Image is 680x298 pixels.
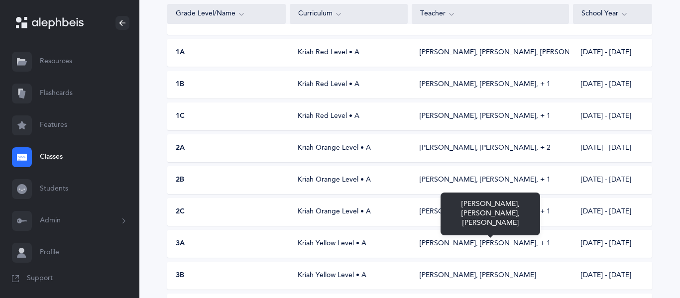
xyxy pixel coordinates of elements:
div: [PERSON_NAME], [PERSON_NAME]‪, + 1‬ [420,207,551,217]
div: Kriah Orange Level • A [290,207,408,217]
div: [PERSON_NAME], [PERSON_NAME] [420,271,536,281]
div: [PERSON_NAME], [PERSON_NAME], [PERSON_NAME] [441,193,540,235]
div: Kriah Red Level • A [290,48,408,58]
span: 2C [176,207,185,217]
div: Kriah Red Level • A [290,80,408,90]
div: [DATE] - [DATE] [573,80,652,90]
div: [PERSON_NAME], [PERSON_NAME]‪, + 1‬ [420,239,551,249]
div: Kriah Orange Level • A [290,175,408,185]
span: 3A [176,239,185,249]
span: 3B [176,271,184,281]
div: Kriah Yellow Level • A [290,239,408,249]
span: 1A [176,48,185,58]
div: Teacher [420,8,561,19]
span: 2A [176,143,185,153]
div: [DATE] - [DATE] [573,175,652,185]
div: Kriah Yellow Level • A [290,271,408,281]
div: [PERSON_NAME], [PERSON_NAME]‪, + 1‬ [420,175,551,185]
div: Kriah Red Level • A [290,111,408,121]
div: [DATE] - [DATE] [573,207,652,217]
span: 2B [176,175,184,185]
div: [DATE] - [DATE] [573,271,652,281]
div: [PERSON_NAME], [PERSON_NAME]‪, + 1‬ [420,80,551,90]
div: [DATE] - [DATE] [573,111,652,121]
div: [PERSON_NAME], [PERSON_NAME]‪, + 2‬ [420,143,551,153]
div: [DATE] - [DATE] [573,48,652,58]
div: [PERSON_NAME], [PERSON_NAME], [PERSON_NAME] [420,48,561,58]
div: Kriah Orange Level • A [290,143,408,153]
span: Support [27,274,53,284]
div: [DATE] - [DATE] [573,239,652,249]
span: 1C [176,111,185,121]
div: [PERSON_NAME], [PERSON_NAME]‪, + 1‬ [420,111,551,121]
div: Grade Level/Name [176,8,277,19]
div: School Year [581,8,644,19]
span: 1B [176,80,184,90]
div: Curriculum [298,8,400,19]
div: [DATE] - [DATE] [573,143,652,153]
